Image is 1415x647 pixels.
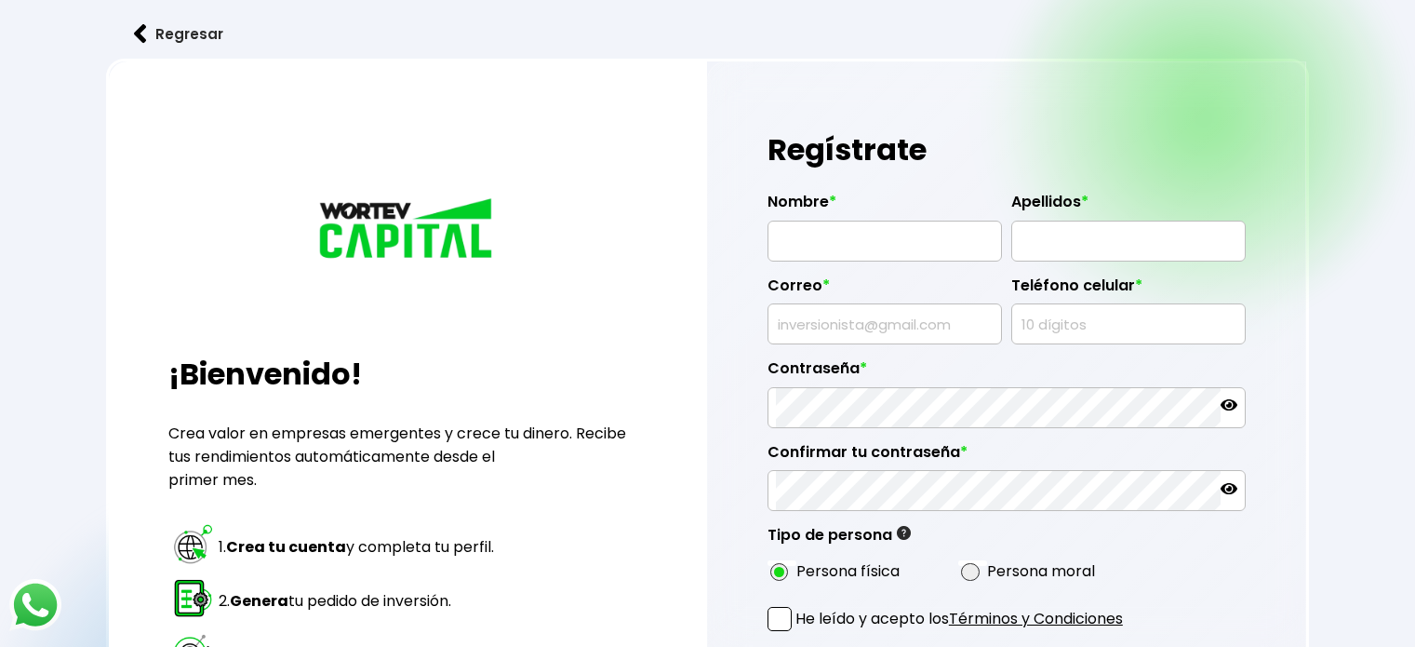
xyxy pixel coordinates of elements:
[171,576,215,620] img: paso 2
[218,521,499,573] td: 1. y completa tu perfil.
[768,276,1002,304] label: Correo
[796,559,900,583] label: Persona física
[168,422,647,492] p: Crea valor en empresas emergentes y crece tu dinero. Recibe tus rendimientos automáticamente desd...
[987,559,1095,583] label: Persona moral
[218,575,499,627] td: 2. tu pedido de inversión.
[768,193,1002,221] label: Nombre
[1011,276,1246,304] label: Teléfono celular
[226,536,346,558] strong: Crea tu cuenta
[171,522,215,566] img: paso 1
[168,352,647,397] h2: ¡Bienvenido!
[9,579,61,631] img: logos_whatsapp-icon.242b2217.svg
[314,195,501,264] img: logo_wortev_capital
[768,122,1246,178] h1: Regístrate
[949,608,1123,629] a: Términos y Condiciones
[106,9,251,59] button: Regresar
[230,590,288,612] strong: Genera
[1011,193,1246,221] label: Apellidos
[768,526,911,554] label: Tipo de persona
[768,443,1246,471] label: Confirmar tu contraseña
[134,24,147,44] img: flecha izquierda
[776,304,994,344] input: inversionista@gmail.com
[768,359,1246,387] label: Contraseña
[106,9,1309,59] a: flecha izquierdaRegresar
[795,607,1123,630] p: He leído y acepto los
[897,526,911,540] img: gfR76cHglkPwleuBLjWdxeZVvX9Wp6JBDmjRYY8JYDQn16A2ICN00zLTgIroGa6qie5tIuWH7V3AapTKqzv+oMZsGfMUqL5JM...
[1020,304,1237,344] input: 10 dígitos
